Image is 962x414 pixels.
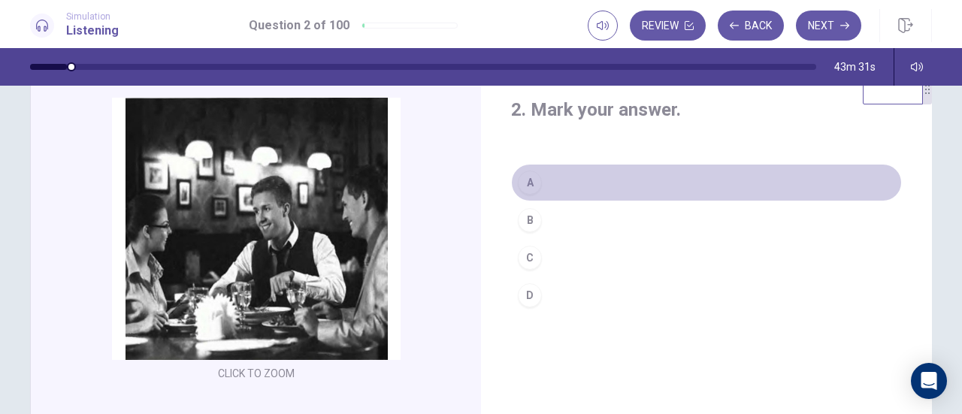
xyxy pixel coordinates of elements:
span: Simulation [66,11,119,22]
div: Open Intercom Messenger [911,363,947,399]
button: Review [630,11,706,41]
span: 43m 31s [834,61,876,73]
button: A [511,164,902,201]
h4: 2. Mark your answer. [511,98,902,122]
h1: Question 2 of 100 [249,17,349,35]
button: C [511,239,902,277]
div: D [518,283,542,307]
div: A [518,171,542,195]
h1: Listening [66,22,119,40]
div: C [518,246,542,270]
div: B [518,208,542,232]
button: B [511,201,902,239]
button: Next [796,11,861,41]
button: D [511,277,902,314]
button: Back [718,11,784,41]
